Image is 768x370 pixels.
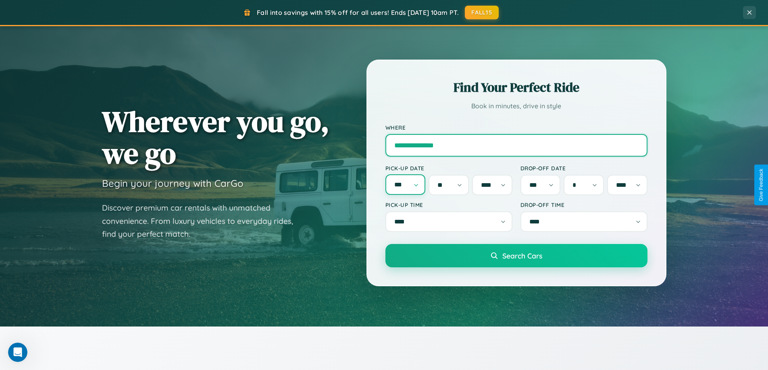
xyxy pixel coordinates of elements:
[102,105,329,169] h1: Wherever you go, we go
[385,244,647,267] button: Search Cars
[257,8,459,17] span: Fall into savings with 15% off for all users! Ends [DATE] 10am PT.
[385,165,512,172] label: Pick-up Date
[520,201,647,208] label: Drop-off Time
[520,165,647,172] label: Drop-off Date
[385,201,512,208] label: Pick-up Time
[502,251,542,260] span: Search Cars
[102,201,304,241] p: Discover premium car rentals with unmatched convenience. From luxury vehicles to everyday rides, ...
[758,169,764,201] div: Give Feedback
[8,343,27,362] iframe: Intercom live chat
[385,79,647,96] h2: Find Your Perfect Ride
[385,124,647,131] label: Where
[385,100,647,112] p: Book in minutes, drive in style
[465,6,499,19] button: FALL15
[102,177,244,189] h3: Begin your journey with CarGo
